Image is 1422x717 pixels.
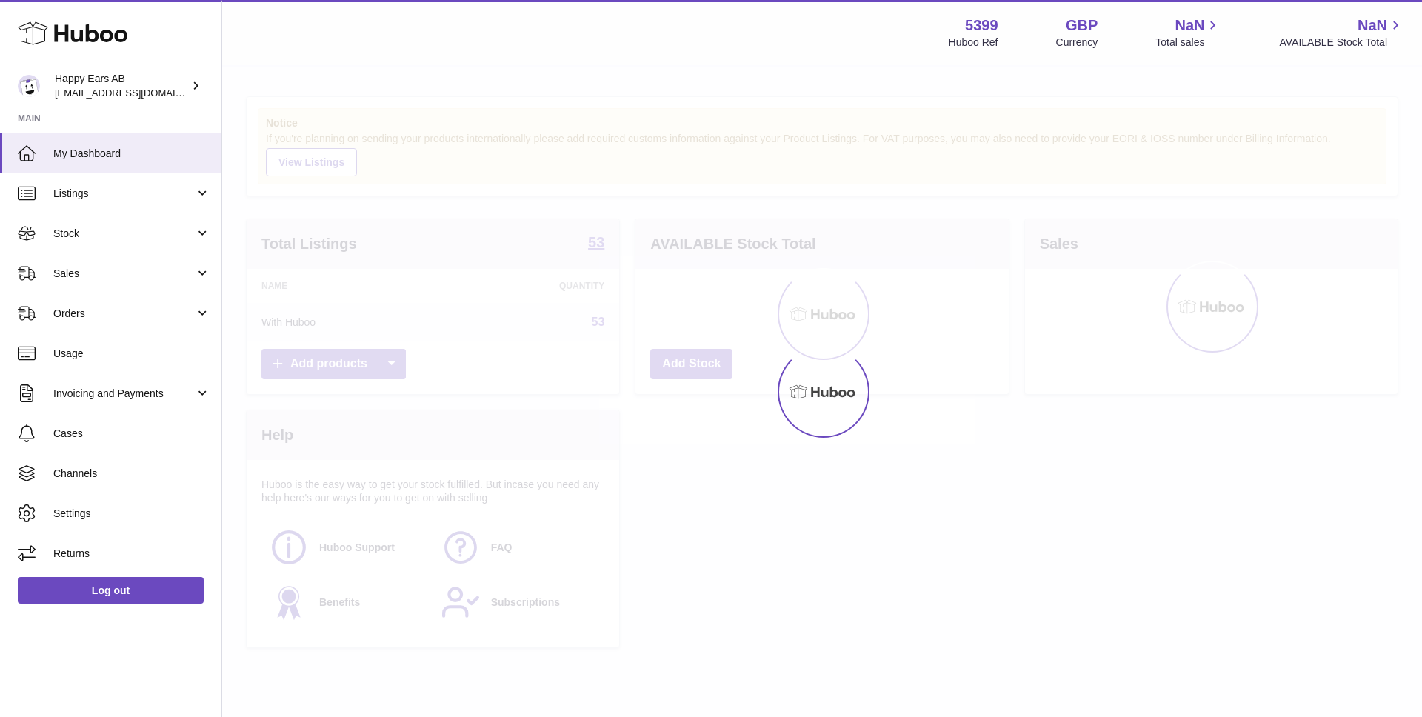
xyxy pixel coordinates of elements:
[53,507,210,521] span: Settings
[1056,36,1098,50] div: Currency
[1066,16,1098,36] strong: GBP
[1155,16,1221,50] a: NaN Total sales
[53,187,195,201] span: Listings
[18,577,204,604] a: Log out
[18,75,40,97] img: 3pl@happyearsearplugs.com
[1279,16,1404,50] a: NaN AVAILABLE Stock Total
[53,307,195,321] span: Orders
[53,387,195,401] span: Invoicing and Payments
[1175,16,1204,36] span: NaN
[53,467,210,481] span: Channels
[53,227,195,241] span: Stock
[53,147,210,161] span: My Dashboard
[53,347,210,361] span: Usage
[53,427,210,441] span: Cases
[949,36,998,50] div: Huboo Ref
[55,72,188,100] div: Happy Ears AB
[1155,36,1221,50] span: Total sales
[53,267,195,281] span: Sales
[965,16,998,36] strong: 5399
[53,547,210,561] span: Returns
[1279,36,1404,50] span: AVAILABLE Stock Total
[1358,16,1387,36] span: NaN
[55,87,218,99] span: [EMAIL_ADDRESS][DOMAIN_NAME]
